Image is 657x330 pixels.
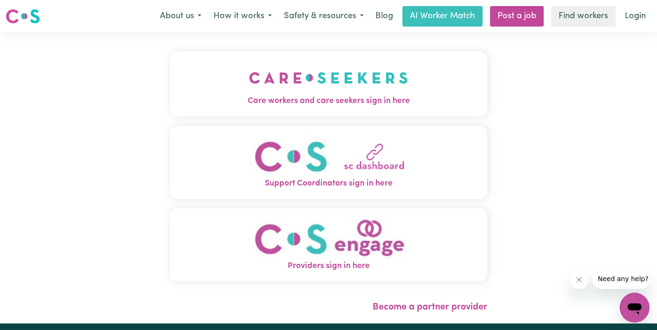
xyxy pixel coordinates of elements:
button: Safety & resources [278,7,370,26]
a: Post a job [490,6,544,27]
a: Careseekers logo [6,6,40,27]
button: How it works [207,7,278,26]
span: Support Coordinators sign in here [170,178,487,190]
button: About us [154,7,207,26]
a: AI Worker Match [402,6,483,27]
button: Care workers and care seekers sign in here [170,51,487,117]
a: Login [619,6,651,27]
button: Support Coordinators sign in here [170,126,487,199]
img: Careseekers logo [6,8,40,25]
a: Find workers [551,6,616,27]
a: Become a partner provider [373,302,487,312]
iframe: Message from company [592,268,650,289]
span: Care workers and care seekers sign in here [170,95,487,107]
iframe: Button to launch messaging window [620,293,650,323]
span: Providers sign in here [170,260,487,272]
iframe: Close message [570,270,588,289]
a: Blog [370,6,399,27]
button: Providers sign in here [170,208,487,282]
